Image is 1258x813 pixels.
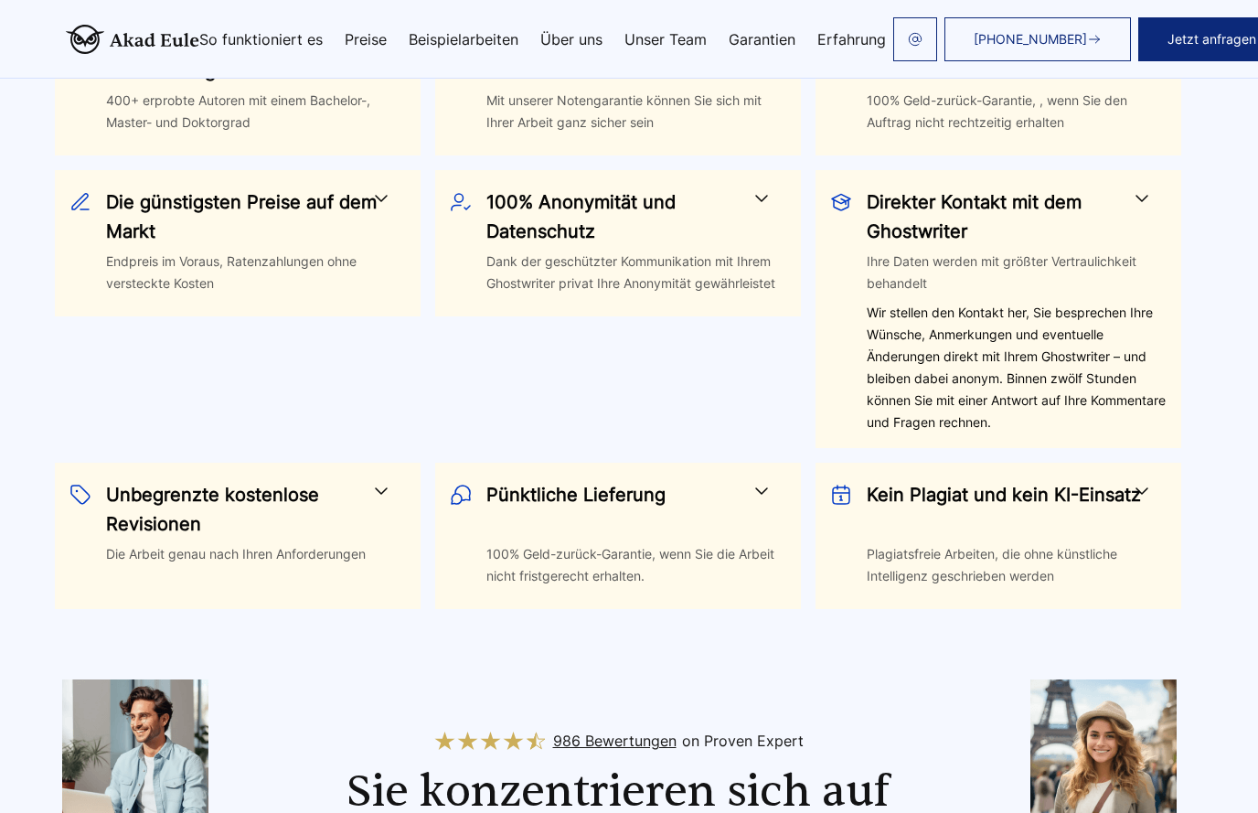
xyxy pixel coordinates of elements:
span: [PHONE_NUMBER] [974,32,1087,47]
h3: Pünktliche Lieferung [486,480,765,539]
img: email [908,32,922,47]
img: Kein Plagiat und kein KI-Einsatz [830,484,852,506]
div: Endpreis im Voraus, Ratenzahlungen ohne versteckte Kosten [106,251,406,294]
a: 986 Bewertungenon Proven Expert [433,726,804,755]
a: [PHONE_NUMBER] [944,17,1131,61]
div: Wir stellen den Kontakt her, Sie besprechen Ihre Wünsche, Anmerkungen und eventuelle Änderungen d... [867,302,1167,433]
img: Direkter Kontakt mit dem Ghostwriter [830,191,852,213]
span: 986 Bewertungen [553,726,677,755]
h3: Kein Plagiat und kein KI-Einsatz [867,480,1146,539]
div: 100% Geld-zurück-Garantie, , wenn Sie den Auftrag nicht rechtzeitig erhalten [867,90,1167,134]
h3: 100% Anonymität und Datenschutz [486,187,765,246]
a: So funktioniert es [199,32,323,47]
img: Pünktliche Lieferung [450,484,472,506]
a: Unser Team [624,32,707,47]
div: Mit unserer Notengarantie können Sie sich mit Ihrer Arbeit ganz sicher sein [486,90,786,134]
div: Dank der geschützter Kommunikation mit Ihrem Ghostwriter privat Ihre Anonymität gewährleistet [486,251,786,294]
img: 100% Anonymität und Datenschutz [450,191,472,213]
a: Über uns [540,32,602,47]
a: Preise [345,32,387,47]
h3: Die günstigsten Preise auf dem Markt [106,187,385,246]
img: Die günstigsten Preise auf dem Markt [69,191,91,213]
div: 100% Geld-zurück-Garantie, wenn Sie die Arbeit nicht fristgerecht erhalten. [486,543,786,587]
div: Ihre Daten werden mit größter Vertraulichkeit behandelt [867,251,1167,294]
img: logo [66,25,199,54]
img: Unbegrenzte kostenlose Revisionen [69,484,91,506]
h3: Unbegrenzte kostenlose Revisionen [106,480,385,539]
a: Garantien [729,32,795,47]
h3: Direkter Kontakt mit dem Ghostwriter [867,187,1146,246]
div: Plagiatsfreie Arbeiten, die ohne künstliche Intelligenz geschrieben werden [867,543,1167,587]
div: Die Arbeit genau nach Ihren Anforderungen [106,543,406,587]
div: 400+ erprobte Autoren mit einem Bachelor-, Master- und Doktorgrad [106,90,406,134]
a: Erfahrung [817,32,886,47]
a: Beispielarbeiten [409,32,518,47]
